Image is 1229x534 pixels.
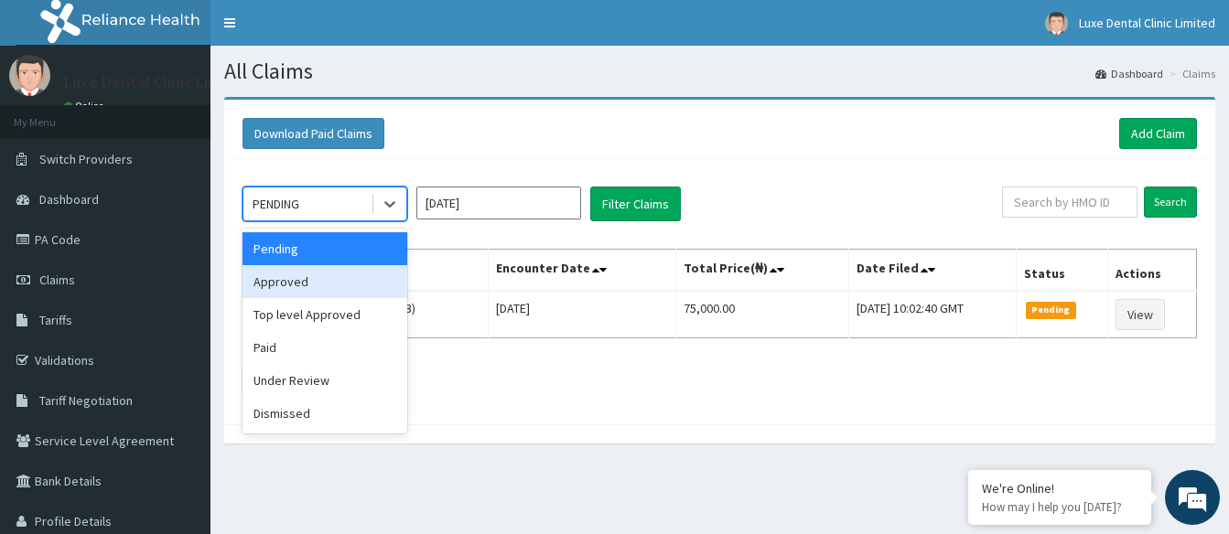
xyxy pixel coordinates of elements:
[243,232,407,265] div: Pending
[675,250,848,292] th: Total Price(₦)
[590,187,681,221] button: Filter Claims
[243,331,407,364] div: Paid
[39,312,72,328] span: Tariffs
[243,397,407,430] div: Dismissed
[64,74,250,91] p: Luxe Dental Clinic Limited
[982,480,1137,497] div: We're Online!
[39,151,133,167] span: Switch Providers
[243,298,407,331] div: Top level Approved
[1045,12,1068,35] img: User Image
[224,59,1215,83] h1: All Claims
[1016,250,1107,292] th: Status
[1116,299,1165,330] a: View
[489,291,675,338] td: [DATE]
[489,250,675,292] th: Encounter Date
[1026,302,1076,318] span: Pending
[1079,15,1215,31] span: Luxe Dental Clinic Limited
[9,55,50,96] img: User Image
[1165,66,1215,81] li: Claims
[849,291,1017,338] td: [DATE] 10:02:40 GMT
[243,118,384,149] button: Download Paid Claims
[253,195,299,213] div: PENDING
[675,291,848,338] td: 75,000.00
[39,392,133,409] span: Tariff Negotiation
[1095,66,1163,81] a: Dashboard
[416,187,581,219] input: Select Month and Year
[1119,118,1197,149] a: Add Claim
[243,265,407,298] div: Approved
[39,191,99,208] span: Dashboard
[64,100,108,112] a: Online
[982,499,1137,515] p: How may I help you today?
[1144,187,1197,218] input: Search
[39,272,75,288] span: Claims
[849,250,1017,292] th: Date Filed
[1108,250,1197,292] th: Actions
[243,364,407,397] div: Under Review
[1002,187,1137,218] input: Search by HMO ID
